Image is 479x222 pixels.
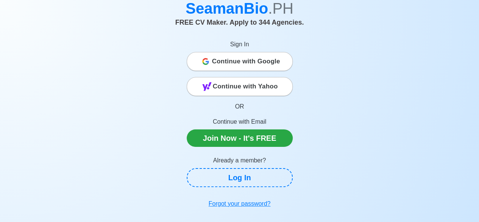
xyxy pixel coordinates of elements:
[187,168,293,187] a: Log In
[187,40,293,49] p: Sign In
[212,54,280,69] span: Continue with Google
[187,156,293,165] p: Already a member?
[175,19,304,26] span: FREE CV Maker. Apply to 344 Agencies.
[187,117,293,126] p: Continue with Email
[187,129,293,147] a: Join Now - It's FREE
[187,52,293,71] button: Continue with Google
[213,79,278,94] span: Continue with Yahoo
[187,77,293,96] button: Continue with Yahoo
[187,196,293,211] a: Forgot your password?
[209,200,271,207] u: Forgot your password?
[187,102,293,111] p: OR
